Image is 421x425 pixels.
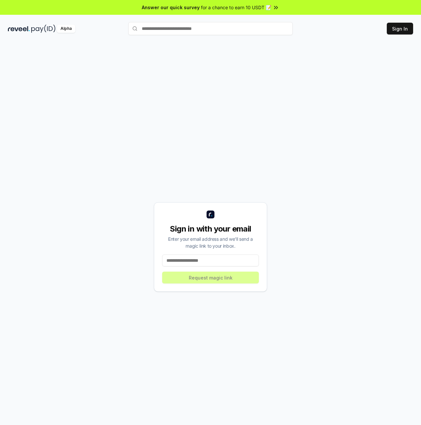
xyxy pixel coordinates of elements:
img: pay_id [31,25,56,33]
div: Enter your email address and we’ll send a magic link to your inbox. [162,235,259,249]
div: Sign in with your email [162,224,259,234]
span: for a chance to earn 10 USDT 📝 [201,4,271,11]
span: Answer our quick survey [142,4,200,11]
img: logo_small [207,211,214,218]
img: reveel_dark [8,25,30,33]
div: Alpha [57,25,75,33]
button: Sign In [387,23,413,34]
